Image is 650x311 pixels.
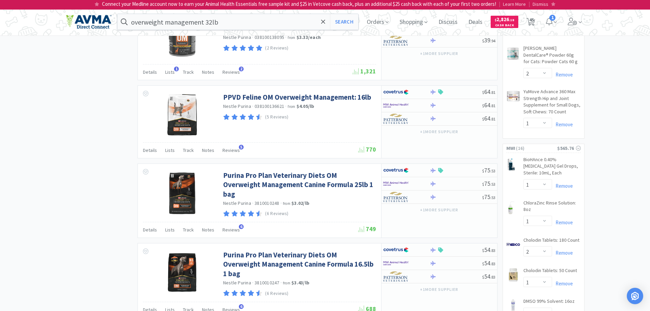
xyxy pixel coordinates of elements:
a: Nestle Purina [223,34,251,40]
span: . 83 [490,248,495,253]
p: (5 Reviews) [265,114,288,121]
img: dcfdf8bdf77c4dbb9781b1fd31efede1_481656.png [160,171,204,215]
span: | [529,1,530,7]
span: Deals [466,8,485,36]
img: 64cab4fbc53045cf90e12f9f0df33ade_698305.png [506,46,520,60]
span: . 81 [490,90,495,95]
span: 54 [482,246,495,254]
span: 1 [174,67,179,71]
img: f6b2451649754179b5b4e0c70c3f7cb0_2.png [383,258,409,268]
span: 5 [239,145,244,150]
button: +1more supplier [417,205,461,215]
p: (6 Reviews) [265,210,288,217]
span: Details [143,227,157,233]
a: Remove [552,250,573,256]
div: $565.76 [557,144,580,152]
span: $ [482,38,484,43]
img: e77680b11cc048cd93748b7c361e07d2_7903.png [506,268,520,282]
img: f6b2451649754179b5b4e0c70c3f7cb0_2.png [383,100,409,111]
span: · [252,34,254,40]
span: · [285,34,287,40]
strong: $3.33 / each [297,34,321,40]
a: Remove [552,183,573,189]
a: DMSO 99% Solvent: 16oz [523,298,575,308]
a: Nestle Purina [223,103,251,109]
strong: $3.43 / lb [291,280,309,286]
span: Shopping [397,8,430,36]
span: Notes [202,69,214,75]
span: Cash Back [495,24,514,28]
span: Lists [165,147,175,153]
span: $ [482,248,484,253]
button: +1more supplier [417,127,461,137]
span: 45 [529,6,534,33]
img: f6b2451649754179b5b4e0c70c3f7cb0_2.png [383,179,409,189]
span: $ [482,168,484,173]
span: 749 [358,225,376,233]
img: 77fca1acd8b6420a9015268ca798ef17_1.png [383,165,409,175]
span: 75 [482,193,495,201]
span: from [283,281,290,285]
span: Track [183,69,194,75]
button: Search [330,14,358,30]
img: 77fca1acd8b6420a9015268ca798ef17_1.png [383,87,409,97]
span: ( 16 ) [515,145,557,152]
span: Track [183,227,194,233]
span: . 53 [490,195,495,200]
span: 6 [239,304,244,309]
a: YuMove Advance 360 Max Strength Hip and Joint Supplement for Small Dogs, Soft Chews: 70 Count [523,88,581,118]
span: · [252,280,254,286]
button: +1more supplier [417,285,461,294]
span: Notes [202,147,214,153]
span: 54 [482,272,495,280]
span: from [288,104,295,109]
a: Discuss [436,19,460,25]
strong: $4.05 / lb [297,103,315,109]
span: Reviews [222,227,240,233]
span: . 18 [509,18,514,22]
span: Reviews [222,69,240,75]
span: 75 [482,180,495,187]
img: 08ebc18656b04afb983e72732cdbdb32_633484.png [506,90,520,102]
img: a23f03ddd54248079f644b8b62e87f10_780563.png [506,158,516,171]
span: $ [482,182,484,187]
img: e4e33dab9f054f5782a47901c742baa9_102.png [66,15,112,29]
input: Search by item, sku, manufacturer, ingredient, size... [117,14,359,30]
span: Lists [165,69,175,75]
a: Remove [552,280,573,287]
a: Cholodin Tablets: 50 Count [523,267,577,277]
span: 64 [482,88,495,96]
span: MWI [506,144,516,152]
span: . 83 [490,261,495,266]
span: $ [482,261,484,266]
span: 39 [482,36,495,44]
p: (6 Reviews) [265,290,288,297]
span: Dismiss [533,1,548,7]
img: f5e969b455434c6296c6d81ef179fa71_3.png [383,192,409,202]
span: 2,826 [495,16,514,23]
a: Cholodin Tablets: 180 Count [523,237,579,246]
span: . 53 [490,168,495,173]
span: · [252,200,254,206]
img: 7f76ee3bb1a641f0b3add4840a42ae73_482729.png [160,93,204,137]
span: Reviews [222,147,240,153]
span: 3810010248 [255,200,279,206]
span: 1 [549,15,555,21]
span: Discuss [436,8,460,36]
a: $2,826.18Cash Back [491,13,518,31]
img: f5e969b455434c6296c6d81ef179fa71_3.png [383,36,409,46]
a: Purina Pro Plan Veterinary Diets OM Overweight Management Canine Formula 16.5lb 1 bag [223,250,374,278]
span: $ [495,18,496,22]
a: 45 [524,20,538,26]
a: BioHAnce 0.40% [MEDICAL_DATA] Gel Drops, Sterile: 10mL, Each [523,156,581,179]
span: 2 [239,67,244,71]
span: Orders [364,8,391,36]
span: | [499,1,500,7]
a: PPVD Feline OM Overweight Management: 16lb [223,93,371,102]
strong: $3.02 / lb [291,200,309,206]
span: 6 [239,224,244,229]
span: 54 [482,259,495,267]
span: . 81 [490,116,495,122]
span: $ [482,103,484,108]
a: Remove [552,219,573,226]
